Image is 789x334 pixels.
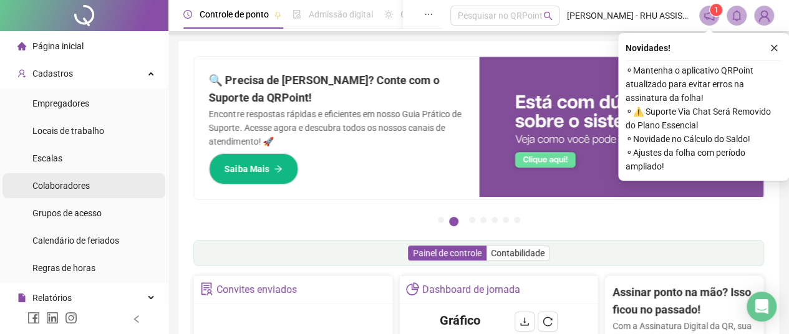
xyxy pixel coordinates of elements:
span: clock-circle [183,10,192,19]
span: arrow-right [274,165,283,173]
button: 4 [480,217,486,223]
span: ⚬ Ajustes da folha com período ampliado! [626,146,782,173]
h4: Gráfico [440,312,480,329]
span: Cadastros [32,69,73,79]
span: Escalas [32,153,62,163]
span: file-done [293,10,301,19]
span: linkedin [46,312,59,324]
span: Novidades ! [626,41,670,55]
span: ⚬ Mantenha o aplicativo QRPoint atualizado para evitar erros na assinatura da folha! [626,64,782,105]
span: search [543,11,553,21]
span: ⚬ Novidade no Cálculo do Saldo! [626,132,782,146]
span: ellipsis [424,10,433,19]
span: Controle de ponto [200,9,269,19]
span: Empregadores [32,98,89,108]
div: Open Intercom Messenger [747,292,777,322]
span: ⚬ ⚠️ Suporte Via Chat Será Removido do Plano Essencial [626,105,782,132]
span: pie-chart [406,282,419,295]
span: Saiba Mais [225,162,269,176]
span: instagram [65,312,77,324]
span: pushpin [274,11,281,19]
span: facebook [27,312,40,324]
h2: 🔍 Precisa de [PERSON_NAME]? Conte com o Suporte da QRPoint! [209,72,464,107]
span: Calendário de feriados [32,236,119,246]
span: Painel de controle [413,248,482,258]
sup: 1 [710,4,722,16]
button: 7 [514,217,520,223]
span: 1 [714,6,719,14]
button: Saiba Mais [209,153,298,184]
span: reload [543,317,553,327]
span: Relatórios [32,293,72,303]
span: user-add [17,69,26,78]
h2: Assinar ponto na mão? Isso ficou no passado! [612,284,756,319]
span: sun [384,10,393,19]
span: Grupos de acesso [32,208,102,218]
img: banner%2F0cf4e1f0-cb71-40ef-aa93-44bd3d4ee559.png [479,57,764,197]
span: notification [704,10,715,21]
span: left [132,315,141,323]
button: 2 [449,217,458,226]
img: 91814 [755,6,773,25]
span: file [17,293,26,302]
div: Dashboard de jornada [422,279,520,300]
span: Locais de trabalho [32,126,104,136]
span: Página inicial [32,41,84,51]
button: 5 [491,217,498,223]
span: Contabilidade [491,248,545,258]
span: solution [200,282,213,295]
button: 1 [438,217,444,223]
button: 6 [503,217,509,223]
span: download [520,317,530,327]
span: Regras de horas [32,263,95,273]
span: Admissão digital [309,9,373,19]
span: close [770,44,778,52]
span: bell [731,10,742,21]
span: home [17,42,26,50]
p: Encontre respostas rápidas e eficientes em nosso Guia Prático de Suporte. Acesse agora e descubra... [209,107,464,148]
span: [PERSON_NAME] - RHU ASSISTENCIA TECNICA EM REFRIGERACAO LTDA [567,9,692,22]
button: 3 [469,217,475,223]
span: Gestão de férias [400,9,463,19]
div: Convites enviados [216,279,297,300]
span: Colaboradores [32,181,90,191]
